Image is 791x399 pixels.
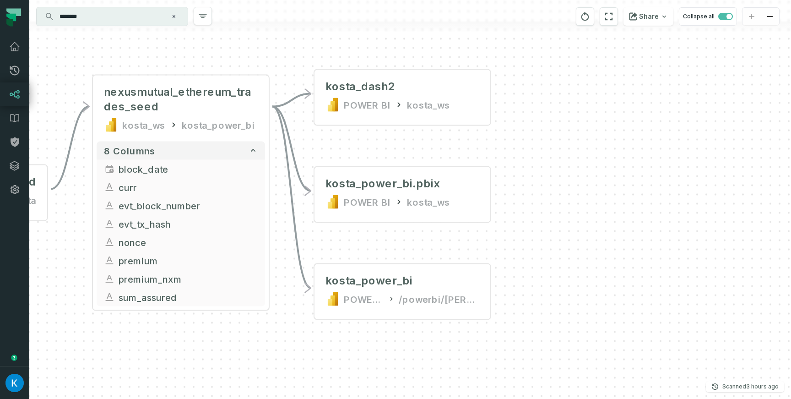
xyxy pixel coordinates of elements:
[407,98,450,112] div: kosta_ws
[272,93,311,106] g: Edge from 86c5abca17d59679c21c2676f0493087 to d55dfa1ccd9f5bdeb59d05fc7c6565ca
[5,374,24,392] img: avatar of Kosta Shougaev
[104,164,115,175] span: timestamp
[407,195,450,209] div: kosta_ws
[399,292,479,306] div: /powerbi/kosta_ws
[104,85,258,114] span: nexusmutual_ethereum_trades_seed
[104,182,115,193] span: string
[746,383,779,390] relative-time: Sep 28, 2025, 8:11 AM GMT+3
[119,235,258,249] span: nonce
[706,381,784,392] button: Scanned[DATE] 8:11:33 AM
[97,288,265,306] button: sum_assured
[97,197,265,215] button: evt_block_number
[104,237,115,248] span: string
[97,178,265,197] button: curr
[679,7,737,26] button: Collapse all
[272,107,311,288] g: Edge from 86c5abca17d59679c21c2676f0493087 to 7eaf9e6ad416af3836d5e3bcd1f5fdc6
[761,8,779,26] button: zoom out
[169,12,179,21] button: Clear search query
[119,180,258,194] span: curr
[119,199,258,213] span: evt_block_number
[97,215,265,233] button: evt_tx_hash
[623,7,673,26] button: Share
[104,219,115,230] span: string
[119,290,258,304] span: sum_assured
[119,254,258,268] span: premium
[104,145,155,156] span: 8 columns
[104,255,115,266] span: string
[182,118,255,132] div: kosta_power_bi
[325,176,440,191] div: kosta_power_bi.pbix
[722,382,779,391] p: Scanned
[10,354,18,362] div: Tooltip anchor
[344,292,384,306] div: POWER BI
[97,160,265,178] button: block_date
[344,98,390,112] div: POWER BI
[344,195,390,209] div: POWER BI
[104,292,115,303] span: string
[97,270,265,288] button: premium_nxm
[51,107,89,189] g: Edge from 9c65785c9cde112176d950efd4241a15 to 86c5abca17d59679c21c2676f0493087
[97,251,265,270] button: premium
[119,272,258,286] span: premium_nxm
[119,217,258,231] span: evt_tx_hash
[325,79,395,94] div: kosta_dash2
[122,118,165,132] div: kosta_ws
[97,233,265,251] button: nonce
[119,162,258,176] span: block_date
[104,200,115,211] span: string
[325,273,412,288] div: kosta_power_bi
[104,273,115,284] span: string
